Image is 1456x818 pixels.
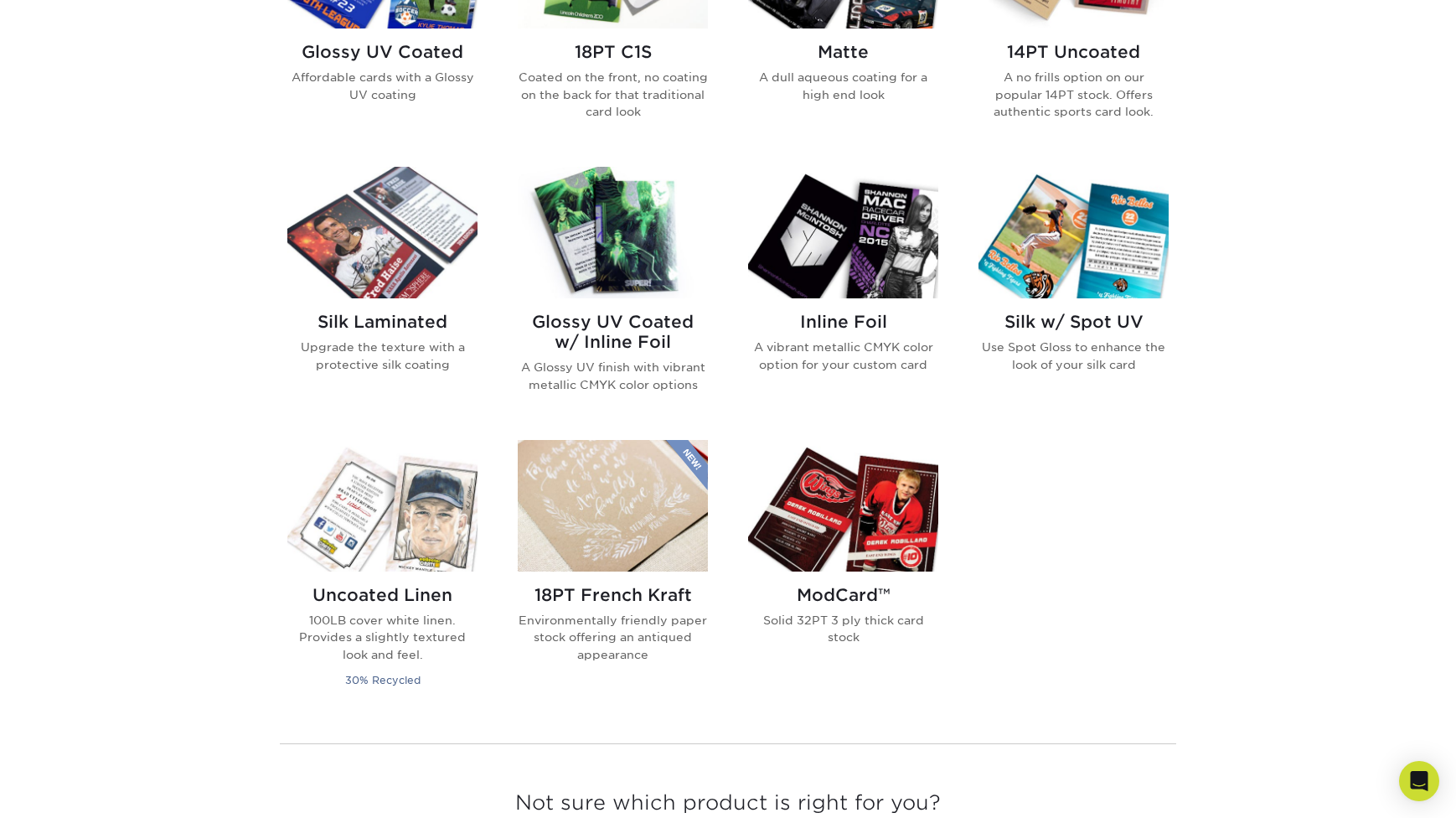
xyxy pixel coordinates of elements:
[748,440,938,572] img: ModCard™ Trading Cards
[287,69,478,103] p: Affordable cards with a Glossy UV coating
[978,42,1169,62] h2: 14PT Uncoated
[748,167,938,420] a: Inline Foil Trading Cards Inline Foil A vibrant metallic CMYK color option for your custom card
[518,42,708,62] h2: 18PT C1S
[1399,761,1439,801] div: Open Intercom Messenger
[978,339,1169,373] p: Use Spot Gloss to enhance the look of your silk card
[518,612,708,663] p: Environmentally friendly paper stock offering an antiqued appearance
[978,69,1169,120] p: A no frills option on our popular 14PT stock. Offers authentic sports card look.
[748,585,938,605] h2: ModCard™
[287,42,478,62] h2: Glossy UV Coated
[748,312,938,332] h2: Inline Foil
[978,312,1169,332] h2: Silk w/ Spot UV
[287,167,478,420] a: Silk Laminated Trading Cards Silk Laminated Upgrade the texture with a protective silk coating
[518,440,708,572] img: 18PT French Kraft Trading Cards
[748,339,938,373] p: A vibrant metallic CMYK color option for your custom card
[287,167,478,298] img: Silk Laminated Trading Cards
[518,167,708,298] img: Glossy UV Coated w/ Inline Foil Trading Cards
[748,69,938,103] p: A dull aqueous coating for a high end look
[287,440,478,710] a: Uncoated Linen Trading Cards Uncoated Linen 100LB cover white linen. Provides a slightly textured...
[287,440,478,572] img: Uncoated Linen Trading Cards
[748,42,938,62] h2: Matte
[345,674,421,686] small: 30% Recycled
[666,440,708,490] img: New Product
[748,440,938,710] a: ModCard™ Trading Cards ModCard™ Solid 32PT 3 ply thick card stock
[978,167,1169,298] img: Silk w/ Spot UV Trading Cards
[518,359,708,393] p: A Glossy UV finish with vibrant metallic CMYK color options
[748,612,938,646] p: Solid 32PT 3 ply thick card stock
[518,167,708,420] a: Glossy UV Coated w/ Inline Foil Trading Cards Glossy UV Coated w/ Inline Foil A Glossy UV finish ...
[287,339,478,373] p: Upgrade the texture with a protective silk coating
[518,69,708,120] p: Coated on the front, no coating on the back for that traditional card look
[287,612,478,663] p: 100LB cover white linen. Provides a slightly textured look and feel.
[287,585,478,605] h2: Uncoated Linen
[518,312,708,352] h2: Glossy UV Coated w/ Inline Foil
[518,440,708,710] a: 18PT French Kraft Trading Cards 18PT French Kraft Environmentally friendly paper stock offering a...
[518,585,708,605] h2: 18PT French Kraft
[287,312,478,332] h2: Silk Laminated
[978,167,1169,420] a: Silk w/ Spot UV Trading Cards Silk w/ Spot UV Use Spot Gloss to enhance the look of your silk card
[748,167,938,298] img: Inline Foil Trading Cards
